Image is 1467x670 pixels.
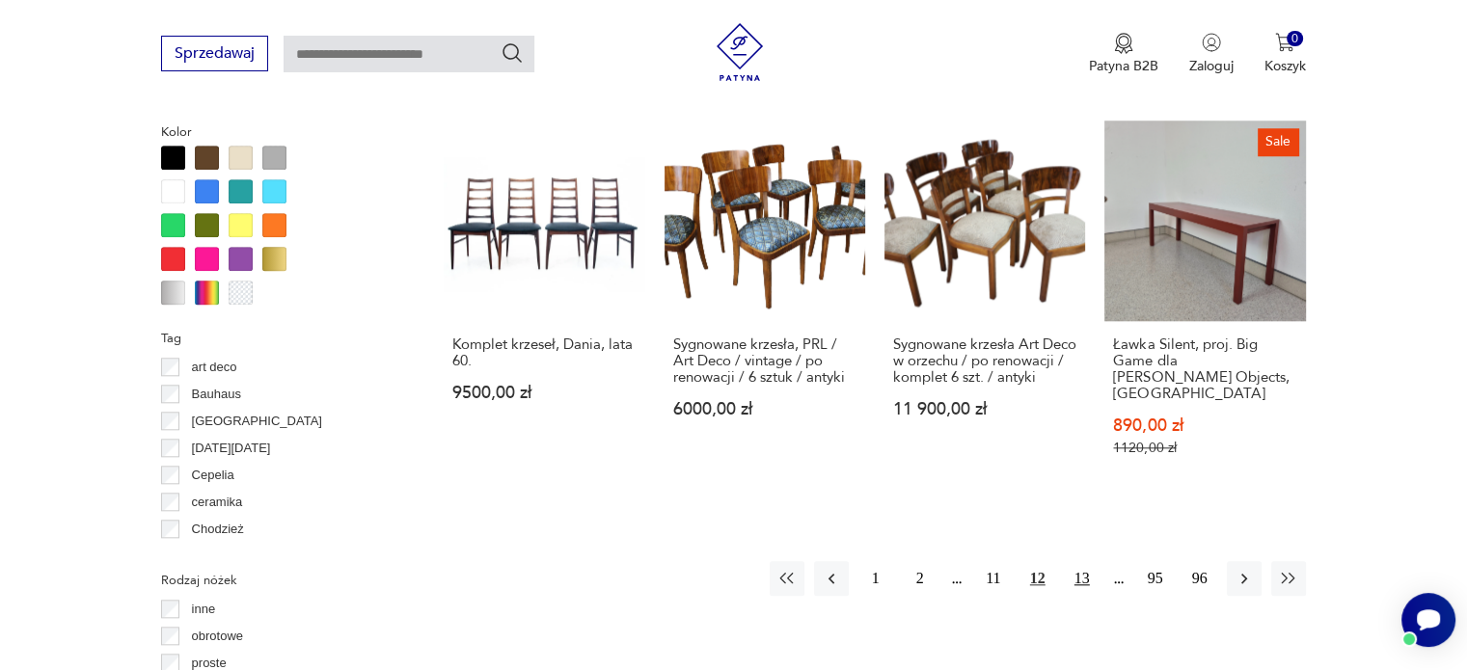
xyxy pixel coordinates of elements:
button: 11 [976,561,1011,596]
button: Sprzedawaj [161,36,268,71]
p: 1120,00 zł [1113,440,1296,456]
button: 96 [1182,561,1217,596]
button: Zaloguj [1189,33,1234,75]
a: Sprzedawaj [161,48,268,62]
p: 890,00 zł [1113,417,1296,434]
a: SaleŁawka Silent, proj. Big Game dla Valerie Objects, BelgiaŁawka Silent, proj. Big Game dla [PER... [1104,121,1305,494]
iframe: Smartsupp widget button [1401,593,1455,647]
button: 95 [1138,561,1173,596]
p: obrotowe [192,626,243,647]
a: Komplet krzeseł, Dania, lata 60.Komplet krzeseł, Dania, lata 60.9500,00 zł [444,121,644,494]
p: Ćmielów [192,546,240,567]
button: 0Koszyk [1264,33,1306,75]
img: Ikona koszyka [1275,33,1294,52]
p: Cepelia [192,465,234,486]
h3: Sygnowane krzesła, PRL / Art Deco / vintage / po renowacji / 6 sztuk / antyki [673,336,856,386]
button: 1 [858,561,893,596]
a: Sygnowane krzesła, PRL / Art Deco / vintage / po renowacji / 6 sztuk / antykiSygnowane krzesła, P... [665,121,865,494]
button: 2 [903,561,937,596]
h3: Komplet krzeseł, Dania, lata 60. [452,336,636,369]
p: 11 900,00 zł [893,401,1076,417]
img: Ikona medalu [1114,33,1133,54]
a: Sygnowane krzesła Art Deco w orzechu / po renowacji / komplet 6 szt. / antykiSygnowane krzesła Ar... [884,121,1085,494]
button: 13 [1065,561,1100,596]
a: Ikona medaluPatyna B2B [1089,33,1158,75]
button: 12 [1020,561,1055,596]
p: Zaloguj [1189,57,1234,75]
p: Tag [161,328,397,349]
p: Chodzież [192,519,244,540]
div: 0 [1287,31,1303,47]
p: [GEOGRAPHIC_DATA] [192,411,322,432]
p: 9500,00 zł [452,385,636,401]
img: Ikonka użytkownika [1202,33,1221,52]
p: [DATE][DATE] [192,438,271,459]
button: Patyna B2B [1089,33,1158,75]
button: Szukaj [501,41,524,65]
h3: Ławka Silent, proj. Big Game dla [PERSON_NAME] Objects, [GEOGRAPHIC_DATA] [1113,336,1296,402]
h3: Sygnowane krzesła Art Deco w orzechu / po renowacji / komplet 6 szt. / antyki [893,336,1076,386]
p: Kolor [161,121,397,143]
p: inne [192,599,216,620]
p: art deco [192,357,237,378]
p: Bauhaus [192,384,241,405]
p: ceramika [192,492,243,513]
p: 6000,00 zł [673,401,856,417]
p: Rodzaj nóżek [161,570,397,591]
p: Koszyk [1264,57,1306,75]
img: Patyna - sklep z meblami i dekoracjami vintage [711,23,769,81]
p: Patyna B2B [1089,57,1158,75]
